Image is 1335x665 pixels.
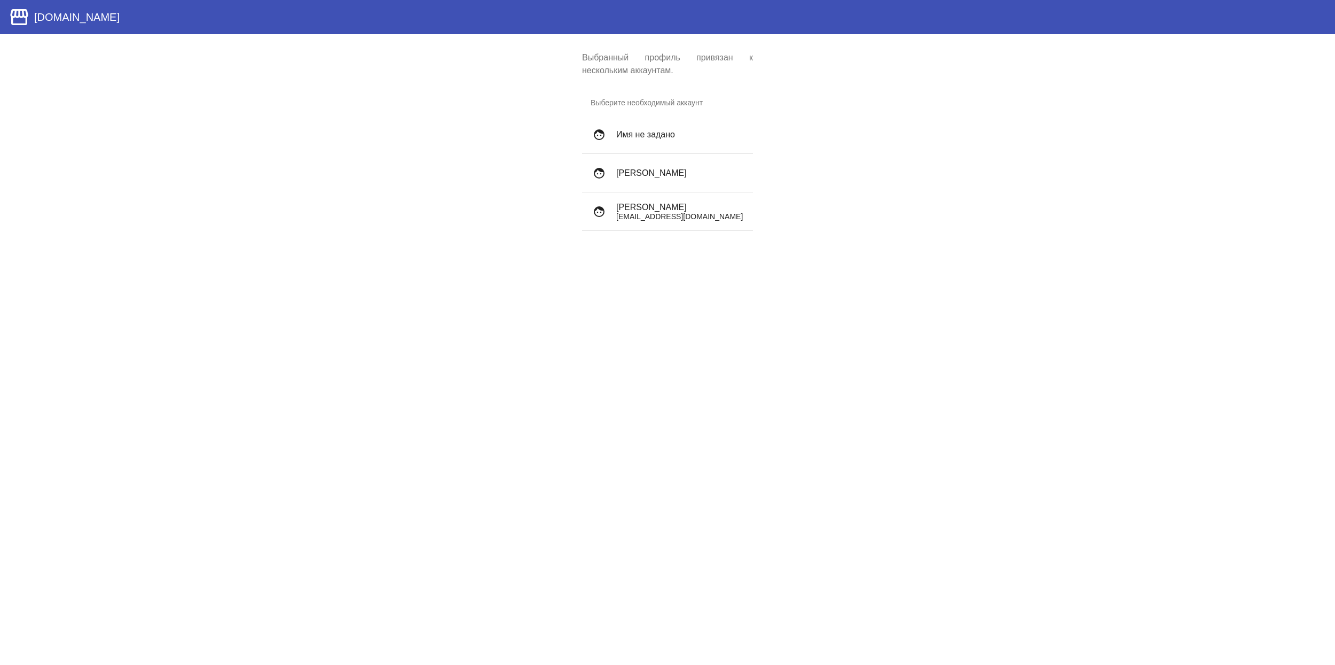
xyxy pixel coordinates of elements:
mat-icon: storefront [9,6,30,28]
button: [PERSON_NAME][EMAIL_ADDRESS][DOMAIN_NAME] [582,192,753,231]
mat-icon: face [591,203,608,220]
a: [DOMAIN_NAME] [9,6,120,28]
p: Выбранный профиль привязан к нескольким аккаунтам. [582,51,753,77]
h4: [PERSON_NAME] [616,168,744,178]
button: [PERSON_NAME] [582,154,753,192]
button: Имя не задано [582,115,753,154]
p: [EMAIL_ADDRESS][DOMAIN_NAME] [616,212,744,221]
h4: [PERSON_NAME] [616,203,744,212]
mat-icon: face [591,165,608,182]
mat-icon: face [591,126,608,143]
h3: Выберите необходимый аккаунт [582,90,753,115]
h4: Имя не задано [616,130,744,140]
